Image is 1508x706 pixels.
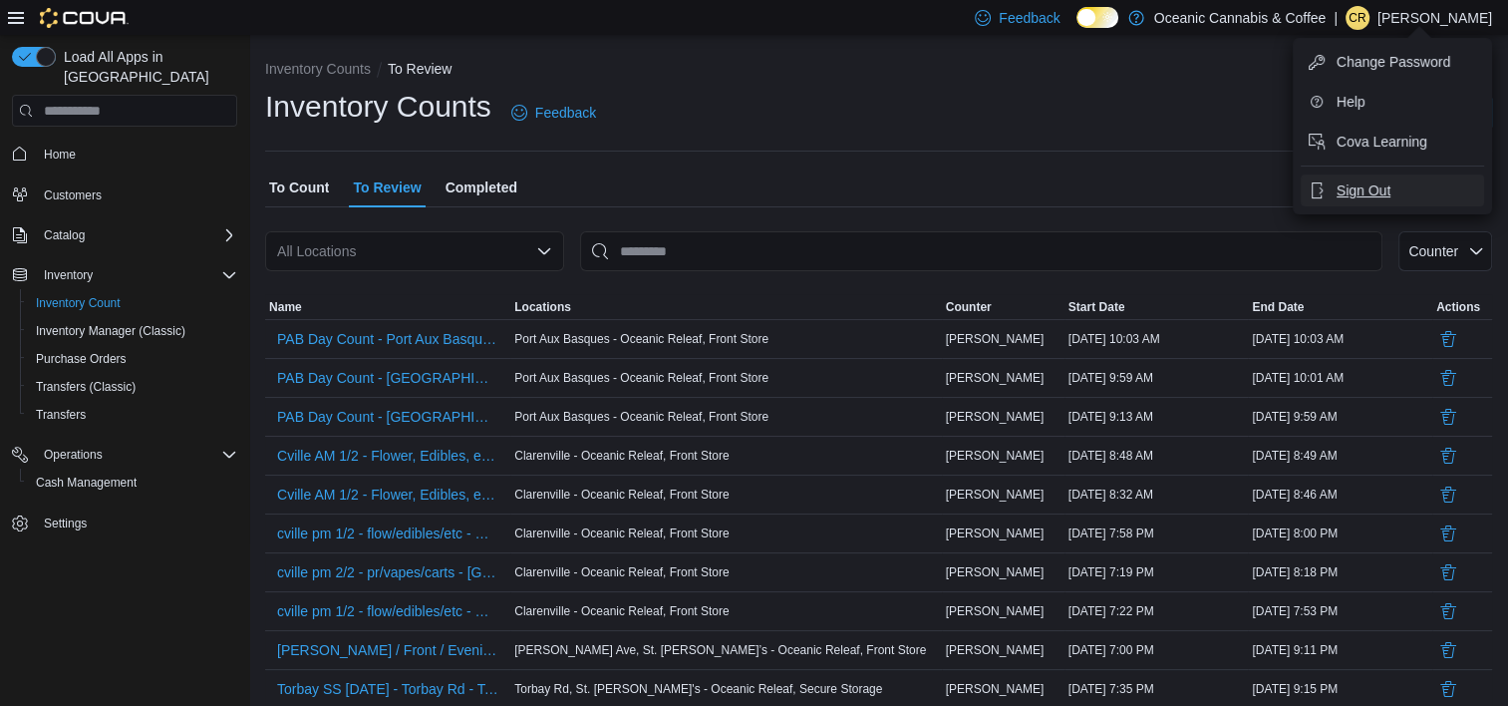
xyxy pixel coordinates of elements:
[1436,405,1460,429] button: Delete
[1436,522,1460,545] button: Delete
[1064,366,1249,390] div: [DATE] 9:59 AM
[535,103,596,123] span: Feedback
[28,347,237,371] span: Purchase Orders
[1301,175,1484,206] button: Sign Out
[999,8,1059,28] span: Feedback
[20,401,245,429] button: Transfers
[44,187,102,203] span: Customers
[269,596,506,626] button: cville pm 1/2 - flow/edibles/etc - Clarenville - Oceanic Releaf
[1436,483,1460,507] button: Delete
[36,379,136,395] span: Transfers (Classic)
[510,405,941,429] div: Port Aux Basques - Oceanic Releaf, Front Store
[20,469,245,497] button: Cash Management
[946,487,1045,503] span: [PERSON_NAME]
[1064,327,1249,351] div: [DATE] 10:03 AM
[510,522,941,545] div: Clarenville - Oceanic Releaf, Front Store
[269,299,302,315] span: Name
[269,324,506,354] button: PAB Day Count - Port Aux Basques - Oceanic Releaf - Recount - Recount
[265,61,371,77] button: Inventory Counts
[36,295,121,311] span: Inventory Count
[1248,599,1432,623] div: [DATE] 7:53 PM
[1064,677,1249,701] div: [DATE] 7:35 PM
[1248,560,1432,584] div: [DATE] 8:18 PM
[1301,126,1484,158] button: Cova Learning
[36,223,93,247] button: Catalog
[1068,299,1125,315] span: Start Date
[277,485,498,505] span: Cville AM 1/2 - Flower, Edibles, etc - Clarenville - Oceanic Releaf
[510,444,941,468] div: Clarenville - Oceanic Releaf, Front Store
[20,289,245,317] button: Inventory Count
[1248,522,1432,545] div: [DATE] 8:00 PM
[1064,405,1249,429] div: [DATE] 9:13 AM
[1349,6,1365,30] span: CR
[946,370,1045,386] span: [PERSON_NAME]
[56,47,237,87] span: Load All Apps in [GEOGRAPHIC_DATA]
[946,448,1045,464] span: [PERSON_NAME]
[510,560,941,584] div: Clarenville - Oceanic Releaf, Front Store
[269,168,329,207] span: To Count
[44,147,76,163] span: Home
[946,526,1045,541] span: [PERSON_NAME]
[946,681,1045,697] span: [PERSON_NAME]
[946,603,1045,619] span: [PERSON_NAME]
[28,403,94,427] a: Transfers
[277,601,498,621] span: cville pm 1/2 - flow/edibles/etc - Clarenville - Oceanic Releaf
[36,511,237,535] span: Settings
[1248,366,1432,390] div: [DATE] 10:01 AM
[36,512,95,535] a: Settings
[1334,6,1338,30] p: |
[269,363,506,393] button: PAB Day Count - [GEOGRAPHIC_DATA] Basques - Oceanic Releaf - Recount
[36,443,237,467] span: Operations
[28,347,135,371] a: Purchase Orders
[1248,677,1432,701] div: [DATE] 9:15 PM
[946,331,1045,347] span: [PERSON_NAME]
[946,642,1045,658] span: [PERSON_NAME]
[514,299,571,315] span: Locations
[20,373,245,401] button: Transfers (Classic)
[1337,52,1450,72] span: Change Password
[1301,46,1484,78] button: Change Password
[1436,599,1460,623] button: Delete
[28,291,237,315] span: Inventory Count
[1064,522,1249,545] div: [DATE] 7:58 PM
[12,131,237,589] nav: Complex example
[1436,327,1460,351] button: Delete
[265,87,491,127] h1: Inventory Counts
[946,299,992,315] span: Counter
[1064,599,1249,623] div: [DATE] 7:22 PM
[1064,295,1249,319] button: Start Date
[4,441,245,469] button: Operations
[510,327,941,351] div: Port Aux Basques - Oceanic Releaf, Front Store
[265,295,510,319] button: Name
[1337,92,1365,112] span: Help
[36,443,111,467] button: Operations
[388,61,452,77] button: To Review
[44,447,103,463] span: Operations
[36,323,185,339] span: Inventory Manager (Classic)
[28,375,237,399] span: Transfers (Classic)
[20,345,245,373] button: Purchase Orders
[1436,444,1460,468] button: Delete
[1377,6,1492,30] p: [PERSON_NAME]
[503,93,604,133] a: Feedback
[277,446,498,466] span: Cville AM 1/2 - Flower, Edibles, etc - [GEOGRAPHIC_DATA] - [GEOGRAPHIC_DATA] Releaf - Recount
[36,351,127,367] span: Purchase Orders
[1337,180,1390,200] span: Sign Out
[1064,560,1249,584] div: [DATE] 7:19 PM
[1337,132,1427,152] span: Cova Learning
[580,231,1382,271] input: This is a search bar. After typing your query, hit enter to filter the results lower in the page.
[1248,638,1432,662] div: [DATE] 9:11 PM
[1301,86,1484,118] button: Help
[277,407,498,427] span: PAB Day Count - [GEOGRAPHIC_DATA] - Oceanic Releaf
[1346,6,1369,30] div: Charlotte Roach
[36,263,237,287] span: Inventory
[1076,28,1077,29] span: Dark Mode
[1248,295,1432,319] button: End Date
[353,168,421,207] span: To Review
[510,599,941,623] div: Clarenville - Oceanic Releaf, Front Store
[1436,638,1460,662] button: Delete
[1248,405,1432,429] div: [DATE] 9:59 AM
[40,8,129,28] img: Cova
[28,319,193,343] a: Inventory Manager (Classic)
[1436,366,1460,390] button: Delete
